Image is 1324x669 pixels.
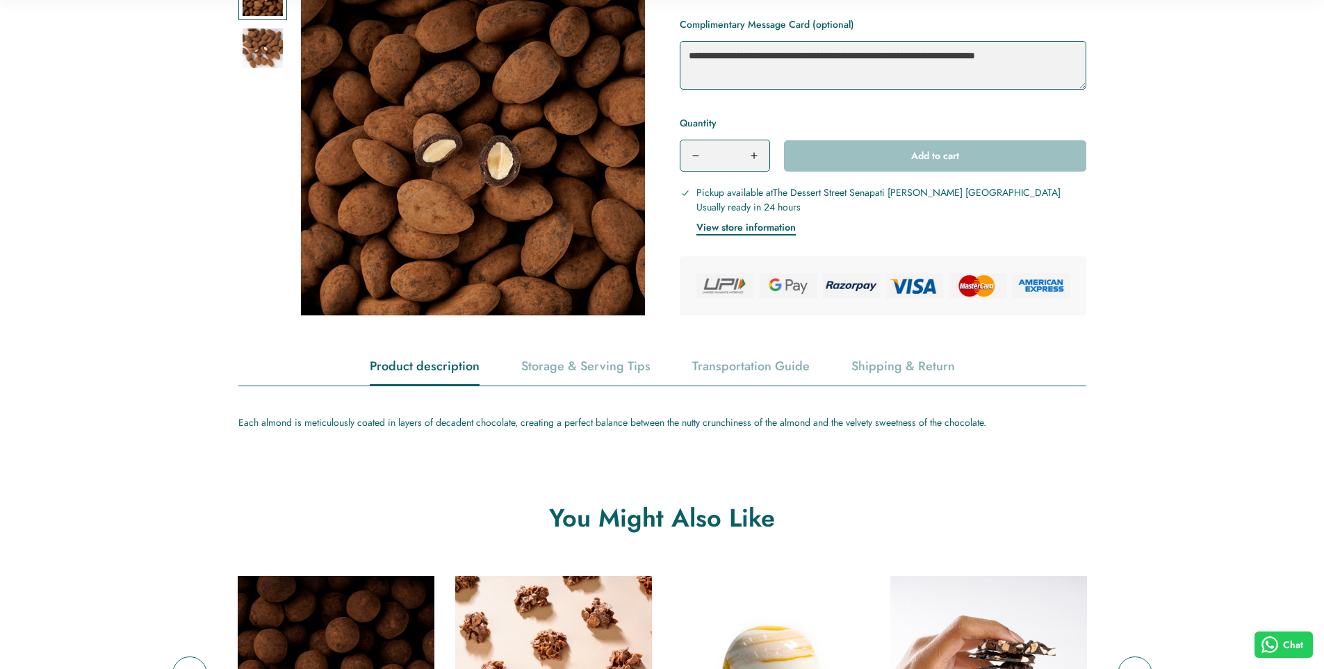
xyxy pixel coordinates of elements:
button: Decrease quantity of Almond Dragees by one [680,140,711,171]
div: Shipping & Return [851,349,955,384]
div: Storage & Serving Tips [521,349,651,384]
span: Chat [1283,638,1303,652]
input: Product quantity [711,140,739,171]
button: View store information [696,220,796,236]
button: Increase quantity of Almond Dragees by one [739,140,769,171]
div: Transportation Guide [692,349,810,384]
h2: You Might Also Like [238,501,1086,534]
div: Pickup available at [696,185,1061,236]
label: Complimentary Message Card (optional) [680,16,854,33]
span: The Dessert Street Senapati [PERSON_NAME] [GEOGRAPHIC_DATA] [773,185,1061,199]
label: Quantity [680,115,770,131]
span: Each almond is meticulously coated in layers of decadent chocolate, creating a perfect balance be... [238,415,986,429]
button: Chat [1254,631,1314,658]
p: Usually ready in 24 hours [696,200,1061,215]
div: Product description [370,349,480,384]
